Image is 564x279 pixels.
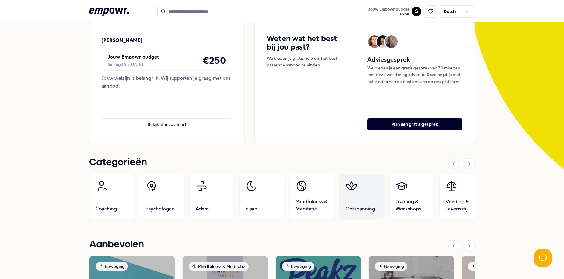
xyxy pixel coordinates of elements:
div: Beweging [282,262,314,271]
a: Mindfulness & Meditatie [289,174,334,219]
div: Beweging [375,262,407,271]
span: Psychologen [146,205,175,213]
button: Plan een gratis gesprek [367,118,462,130]
a: Voeding & Levensstijl [439,174,484,219]
h4: € 250 [202,53,226,68]
span: Voeding & Levensstijl [446,198,478,213]
div: Geldig t/m [DATE] [108,61,159,68]
p: We bieden je een gratis gesprek van 30 minuten met onze well-being adviseur. Deze helpt je met he... [367,65,462,85]
span: Adem [196,205,209,213]
div: Mindfulness & Meditatie [189,262,249,271]
h1: Aanbevolen [89,237,144,252]
div: Jouw welzijn is belangrijk! Wij supporten je graag met ons aanbod. [102,74,232,90]
a: Ontspanning [339,174,384,219]
img: Avatar [368,35,381,48]
a: Coaching [89,174,134,219]
img: Avatar [377,35,389,48]
span: Coaching [96,205,117,213]
h4: Weten wat het best bij jou past? [267,34,343,51]
p: Jouw Empowr budget [108,53,159,61]
a: Training & Workshops [389,174,434,219]
span: Jouw Empowr budget [368,7,409,12]
a: Adem [189,174,234,219]
button: Jouw Empowr budget€250 [367,6,410,18]
a: Slaap [239,174,284,219]
input: Search for products, categories or subcategories [157,5,338,18]
img: Avatar [385,35,398,48]
span: € 250 [368,12,409,17]
div: Beweging [96,262,128,271]
a: Jouw Empowr budget€250 [366,5,412,18]
iframe: Help Scout Beacon - Open [534,249,552,267]
button: Bekijk al het aanbod [102,118,232,130]
h5: Adviesgesprek [367,55,462,65]
span: Ontspanning [346,205,375,213]
a: Bekijk al het aanbod [102,109,232,130]
h1: Categorieën [89,155,147,170]
span: Mindfulness & Meditatie [296,198,328,213]
span: Slaap [246,205,257,213]
button: S [412,7,421,16]
p: We bieden je gratis hulp om het best passende aanbod te vinden. [267,55,343,69]
div: Beweging [468,262,500,271]
a: Psychologen [139,174,184,219]
span: Training & Workshops [396,198,428,213]
p: [PERSON_NAME] [102,37,143,44]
